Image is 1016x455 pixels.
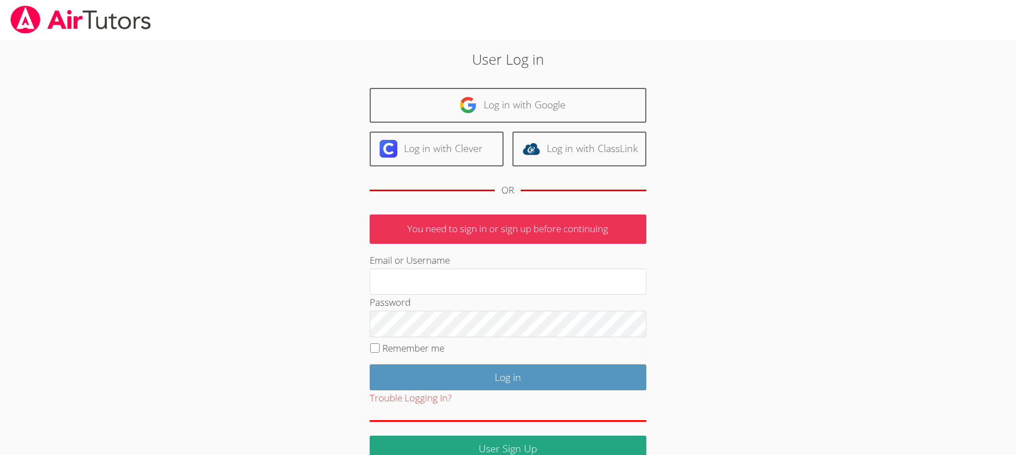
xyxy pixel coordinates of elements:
img: airtutors_banner-c4298cdbf04f3fff15de1276eac7730deb9818008684d7c2e4769d2f7ddbe033.png [9,6,152,34]
img: google-logo-50288ca7cdecda66e5e0955fdab243c47b7ad437acaf1139b6f446037453330a.svg [459,96,477,114]
a: Log in with Google [370,88,646,123]
p: You need to sign in or sign up before continuing [370,215,646,244]
img: clever-logo-6eab21bc6e7a338710f1a6ff85c0baf02591cd810cc4098c63d3a4b26e2feb20.svg [380,140,397,158]
a: Log in with Clever [370,132,504,166]
input: Log in [370,364,646,390]
button: Trouble Logging In? [370,390,452,406]
a: Log in with ClassLink [512,132,646,166]
label: Remember me [382,342,444,354]
label: Password [370,296,411,308]
label: Email or Username [370,254,450,266]
h2: User Log in [234,49,782,70]
div: OR [501,182,514,198]
img: classlink-logo-d6bb404cc1216ec64c9a2012d9dc4662098be43eaf13dc465df04b49fa7ab582.svg [522,140,540,158]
